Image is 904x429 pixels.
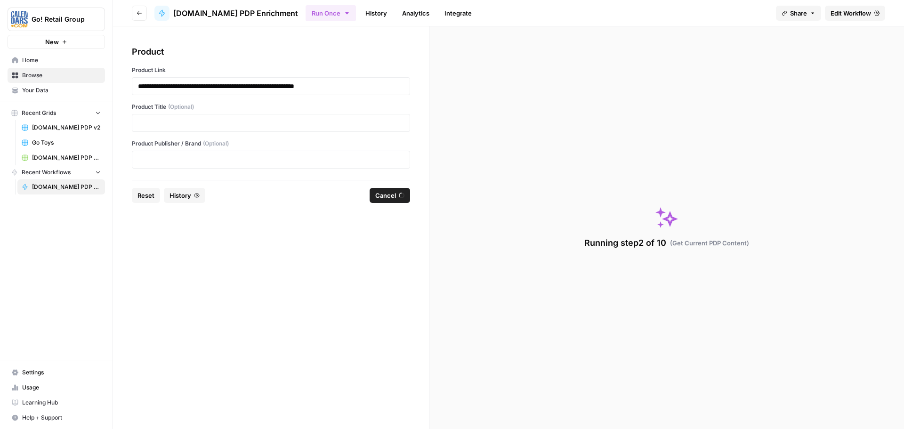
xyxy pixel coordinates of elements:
[132,45,410,58] div: Product
[8,106,105,120] button: Recent Grids
[22,368,101,377] span: Settings
[164,188,205,203] button: History
[831,8,871,18] span: Edit Workflow
[439,6,477,21] a: Integrate
[8,395,105,410] a: Learning Hub
[8,8,105,31] button: Workspace: Go! Retail Group
[22,168,71,177] span: Recent Workflows
[32,138,101,147] span: Go Toys
[375,191,396,200] span: Cancel
[32,154,101,162] span: [DOMAIN_NAME] PDP Enrichment Grid
[173,8,298,19] span: [DOMAIN_NAME] PDP Enrichment
[670,238,749,248] span: ( Get Current PDP Content )
[32,183,101,191] span: [DOMAIN_NAME] PDP Enrichment
[17,135,105,150] a: Go Toys
[32,123,101,132] span: [DOMAIN_NAME] PDP v2
[8,165,105,179] button: Recent Workflows
[584,236,749,250] div: Running step 2 of 10
[306,5,356,21] button: Run Once
[8,380,105,395] a: Usage
[17,150,105,165] a: [DOMAIN_NAME] PDP Enrichment Grid
[22,398,101,407] span: Learning Hub
[360,6,393,21] a: History
[790,8,807,18] span: Share
[17,120,105,135] a: [DOMAIN_NAME] PDP v2
[825,6,885,21] a: Edit Workflow
[8,410,105,425] button: Help + Support
[17,179,105,194] a: [DOMAIN_NAME] PDP Enrichment
[137,191,154,200] span: Reset
[168,103,194,111] span: (Optional)
[22,56,101,65] span: Home
[8,365,105,380] a: Settings
[11,11,28,28] img: Go! Retail Group Logo
[32,15,89,24] span: Go! Retail Group
[132,103,410,111] label: Product Title
[8,53,105,68] a: Home
[154,6,298,21] a: [DOMAIN_NAME] PDP Enrichment
[8,35,105,49] button: New
[22,413,101,422] span: Help + Support
[22,86,101,95] span: Your Data
[22,383,101,392] span: Usage
[45,37,59,47] span: New
[8,68,105,83] a: Browse
[370,188,410,203] button: Cancel
[203,139,229,148] span: (Optional)
[132,188,160,203] button: Reset
[22,71,101,80] span: Browse
[396,6,435,21] a: Analytics
[169,191,191,200] span: History
[22,109,56,117] span: Recent Grids
[776,6,821,21] button: Share
[132,66,410,74] label: Product Link
[8,83,105,98] a: Your Data
[132,139,410,148] label: Product Publisher / Brand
